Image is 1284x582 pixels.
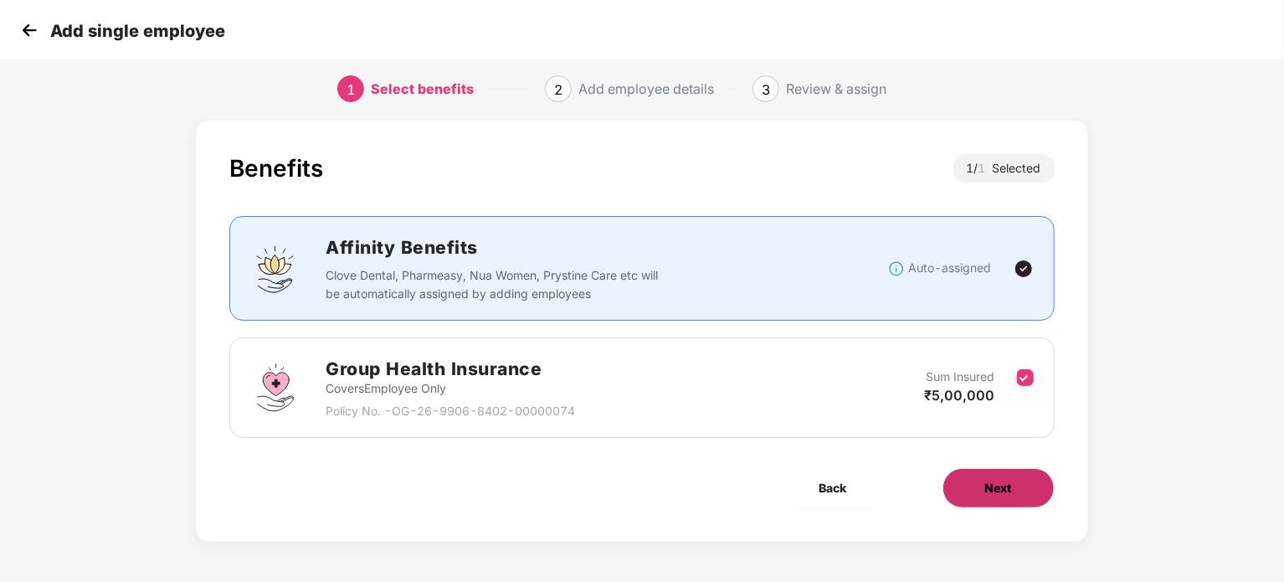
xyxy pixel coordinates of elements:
button: Back [778,468,889,508]
span: 2 [554,81,562,98]
img: svg+xml;base64,PHN2ZyBpZD0iR3JvdXBfSGVhbHRoX0luc3VyYW5jZSIgZGF0YS1uYW1lPSJHcm91cCBIZWFsdGggSW5zdX... [250,363,300,413]
div: Benefits [229,154,323,183]
img: svg+xml;base64,PHN2ZyBpZD0iSW5mb18tXzMyeDMyIiBkYXRhLW5hbWU9IkluZm8gLSAzMngzMiIgeG1sbnM9Imh0dHA6Ly... [888,260,905,277]
span: Next [985,479,1012,497]
h2: Group Health Insurance [326,355,575,383]
div: Review & assign [786,75,886,102]
span: Back [819,479,847,497]
p: Clove Dental, Pharmeasy, Nua Women, Prystine Care etc will be automatically assigned by adding em... [326,266,663,303]
div: Add employee details [578,75,714,102]
img: svg+xml;base64,PHN2ZyB4bWxucz0iaHR0cDovL3d3dy53My5vcmcvMjAwMC9zdmciIHdpZHRoPSIzMCIgaGVpZ2h0PSIzMC... [17,18,42,43]
p: Policy No. - OG-26-9906-8402-00000074 [326,402,575,420]
button: Next [942,468,1055,508]
h2: Affinity Benefits [326,234,887,261]
p: Auto-assigned [909,259,992,277]
p: Sum Insured [927,368,995,386]
span: ₹5,00,000 [925,387,995,404]
img: svg+xml;base64,PHN2ZyBpZD0iQWZmaW5pdHlfQmVuZWZpdHMiIGRhdGEtbmFtZT0iQWZmaW5pdHkgQmVuZWZpdHMiIHhtbG... [250,244,300,294]
div: 1 / Selected [953,154,1055,183]
span: 1 [347,81,355,98]
img: svg+xml;base64,PHN2ZyBpZD0iVGljay0yNHgyNCIgeG1sbnM9Imh0dHA6Ly93d3cudzMub3JnLzIwMDAvc3ZnIiB3aWR0aD... [1014,259,1034,279]
p: Add single employee [50,21,225,41]
span: 3 [762,81,770,98]
span: 1 [978,161,993,175]
p: Covers Employee Only [326,379,575,398]
div: Select benefits [371,75,474,102]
